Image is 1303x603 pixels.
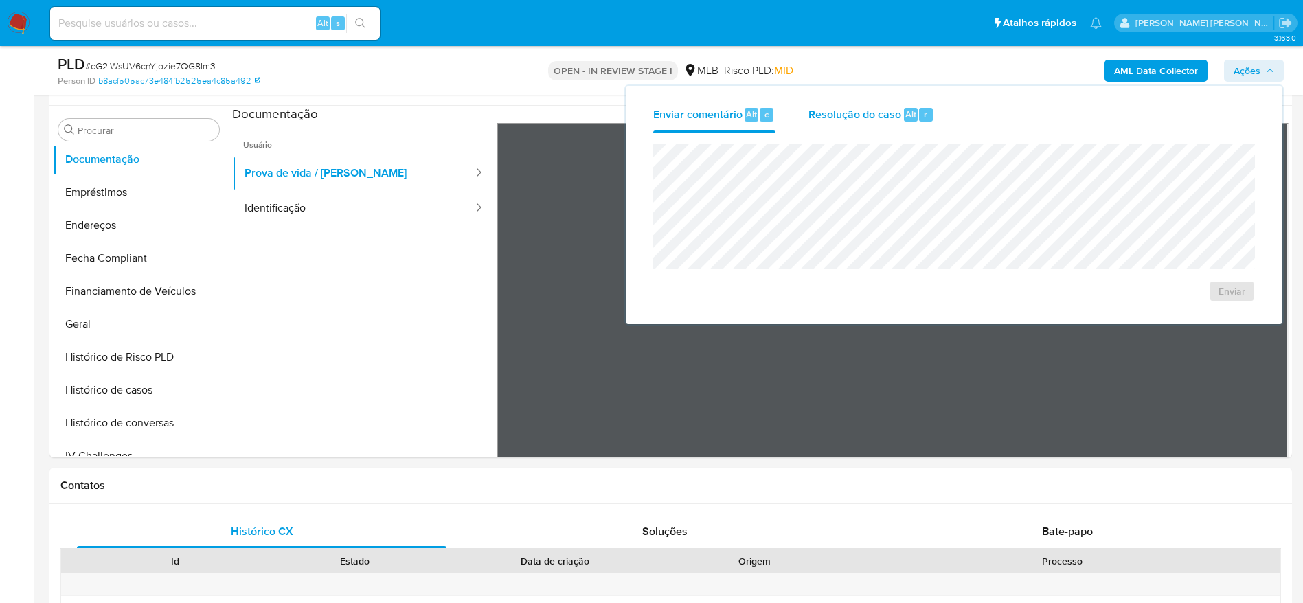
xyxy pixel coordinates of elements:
div: Data de criação [455,554,655,568]
button: Histórico de Risco PLD [53,341,225,374]
button: Histórico de conversas [53,407,225,440]
p: OPEN - IN REVIEW STAGE I [548,61,678,80]
span: Soluções [642,523,688,539]
span: Ações [1234,60,1260,82]
button: Financiamento de Veículos [53,275,225,308]
span: s [336,16,340,30]
span: r [924,108,927,121]
div: Origem [675,554,835,568]
button: AML Data Collector [1104,60,1208,82]
span: 3.163.0 [1274,32,1296,43]
input: Pesquise usuários ou casos... [50,14,380,32]
button: Geral [53,308,225,341]
p: lucas.santiago@mercadolivre.com [1135,16,1274,30]
a: b8acf505ac73e484fb2525ea4c85a492 [98,75,260,87]
span: MID [774,62,793,78]
button: search-icon [346,14,374,33]
a: Notificações [1090,17,1102,29]
div: Processo [854,554,1271,568]
div: MLB [683,63,718,78]
span: Atalhos rápidos [1003,16,1076,30]
span: Alt [905,108,916,121]
h1: Contatos [60,479,1281,492]
span: Risco PLD: [724,63,793,78]
span: # cG2IWsUV6cnYjozie7QG8Im3 [85,59,216,73]
span: Histórico CX [231,523,293,539]
button: Empréstimos [53,176,225,209]
span: c [764,108,769,121]
button: IV Challenges [53,440,225,473]
button: Endereços [53,209,225,242]
span: Enviar comentário [653,106,743,122]
div: Estado [275,554,435,568]
button: Procurar [64,124,75,135]
span: Alt [317,16,328,30]
b: Person ID [58,75,95,87]
button: Fecha Compliant [53,242,225,275]
span: Alt [746,108,757,121]
span: Resolução do caso [808,106,901,122]
button: Histórico de casos [53,374,225,407]
div: Id [95,554,256,568]
input: Procurar [78,124,214,137]
a: Sair [1278,16,1293,30]
button: Documentação [53,143,225,176]
button: Ações [1224,60,1284,82]
b: AML Data Collector [1114,60,1198,82]
span: Bate-papo [1042,523,1093,539]
b: PLD [58,53,85,75]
